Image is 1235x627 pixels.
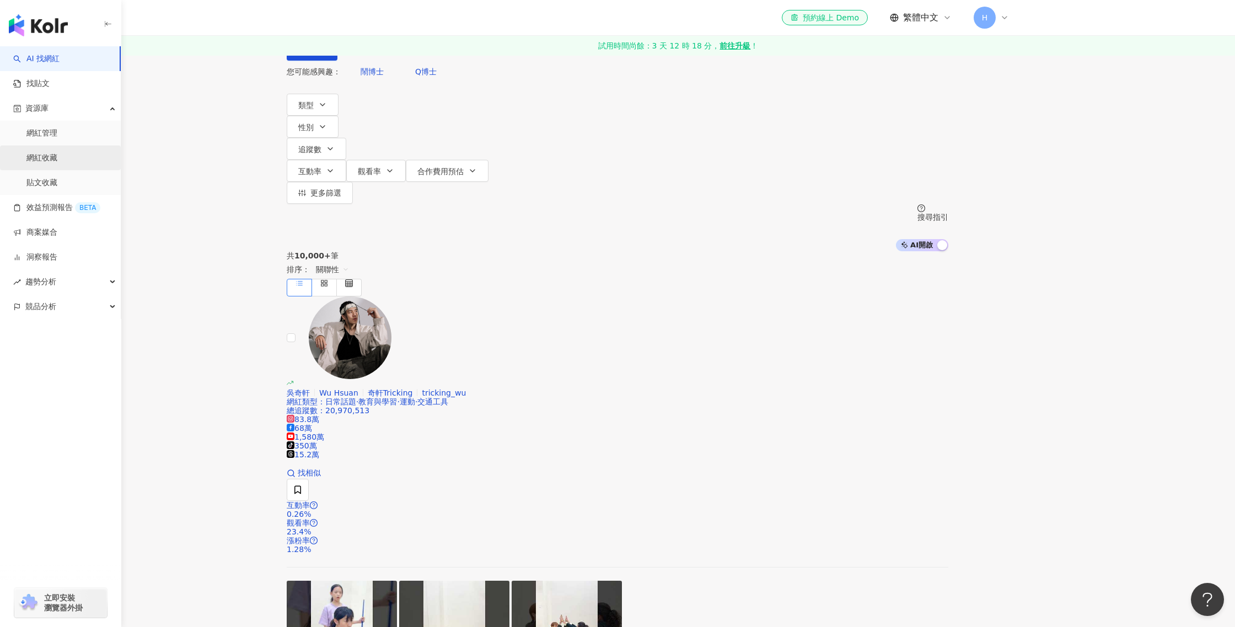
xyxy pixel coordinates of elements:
span: 趨勢分析 [25,269,56,294]
span: · [356,397,358,406]
span: 繁體中文 [903,12,938,24]
a: 效益預測報告BETA [13,202,100,213]
span: · [415,397,417,406]
span: 您可能感興趣： [287,67,341,76]
button: 觀看率 [346,160,406,182]
span: · [397,397,399,406]
strong: 前往升級 [719,40,750,51]
a: 商案媒合 [13,227,57,238]
a: 貼文收藏 [26,177,57,188]
span: 觀看率 [358,167,381,176]
span: 資源庫 [25,96,49,121]
span: 關聯性 [316,261,349,278]
span: tricking_wu [422,388,466,397]
span: 更多篩選 [310,188,341,197]
a: 找相似 [287,468,321,479]
span: 漲粉率 [287,536,310,545]
a: 試用時間尚餘：3 天 12 時 18 分，前往升級！ [121,36,1235,56]
span: 1,580萬 [287,433,324,441]
span: Q博士 [415,67,437,76]
span: 15.2萬 [287,450,319,459]
span: 互動率 [287,501,310,510]
span: 競品分析 [25,294,56,319]
span: 350萬 [287,441,317,450]
div: 23.4% [287,527,948,536]
div: 預約線上 Demo [791,12,859,23]
button: 性別 [287,116,339,138]
a: 找貼文 [13,78,50,89]
span: Wu Hsuan [319,388,358,397]
a: 預約線上 Demo [782,10,868,25]
span: 日常話題 [325,397,356,406]
span: question-circle [310,519,318,527]
button: 更多篩選 [287,182,353,204]
div: 0.26% [287,510,948,518]
a: chrome extension立即安裝 瀏覽器外掛 [14,588,107,618]
div: 總追蹤數 ： 20,970,513 [287,406,948,415]
span: 類型 [298,101,314,110]
div: 排序： [287,260,948,279]
button: 類型 [287,94,339,116]
span: question-circle [310,537,318,544]
button: 合作費用預估 [406,160,488,182]
span: 68萬 [287,424,312,433]
a: 網紅收藏 [26,153,57,164]
button: 追蹤數 [287,138,346,160]
span: 鬧博士 [361,67,384,76]
span: 吳奇軒 [287,388,310,397]
a: 網紅管理 [26,128,57,139]
div: 搜尋指引 [917,213,948,221]
span: 追蹤數 [298,145,321,154]
button: 互動率 [287,160,346,182]
iframe: Help Scout Beacon - Open [1191,583,1224,616]
img: logo [9,14,68,36]
span: H [982,12,988,24]
span: 教育與學習 [358,397,397,406]
span: 觀看率 [287,518,310,527]
a: searchAI 找網紅 [13,53,60,64]
span: question-circle [310,501,318,509]
span: question-circle [917,204,925,212]
span: 立即安裝 瀏覽器外掛 [44,593,83,613]
div: 共 筆 [287,251,948,260]
button: Q博士 [404,61,448,83]
span: 互動率 [298,167,321,176]
span: 10,000+ [294,251,331,260]
span: 合作費用預估 [417,167,464,176]
a: 洞察報告 [13,252,57,263]
div: 1.28% [287,545,948,554]
span: 交通工具 [417,397,448,406]
span: 找相似 [298,468,321,479]
span: rise [13,278,21,286]
img: chrome extension [18,594,39,612]
div: 網紅類型 ： [287,397,948,406]
span: 運動 [400,397,415,406]
span: 性別 [298,123,314,132]
button: 鬧博士 [349,61,395,83]
span: 83.8萬 [287,415,319,424]
img: KOL Avatar [309,296,391,379]
span: 奇軒Tricking [368,388,413,397]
